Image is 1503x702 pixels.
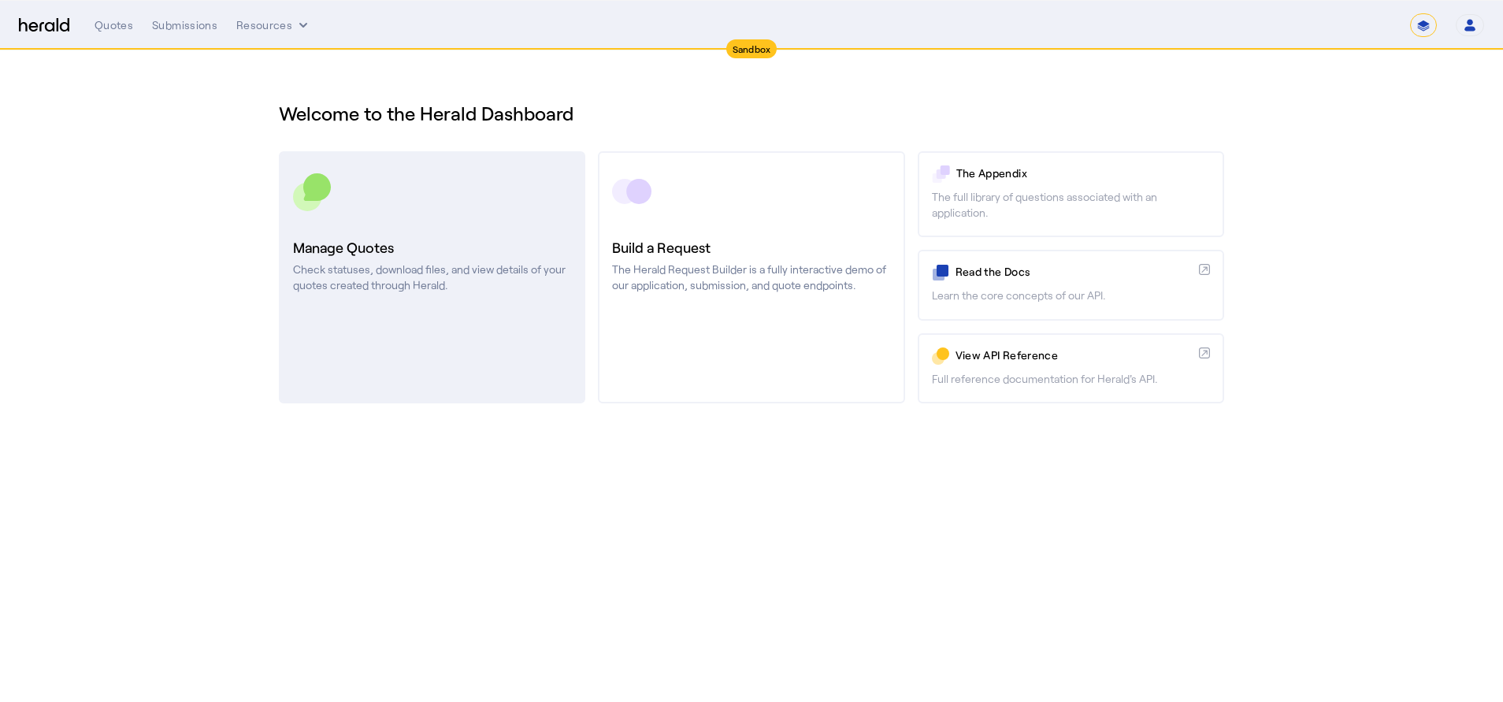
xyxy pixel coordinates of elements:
p: The full library of questions associated with an application. [932,189,1210,221]
div: Sandbox [726,39,777,58]
p: Read the Docs [956,264,1193,280]
div: Quotes [95,17,133,33]
p: Check statuses, download files, and view details of your quotes created through Herald. [293,262,571,293]
p: The Herald Request Builder is a fully interactive demo of our application, submission, and quote ... [612,262,890,293]
a: The AppendixThe full library of questions associated with an application. [918,151,1224,237]
div: Submissions [152,17,217,33]
a: Read the DocsLearn the core concepts of our API. [918,250,1224,320]
button: Resources dropdown menu [236,17,311,33]
p: Full reference documentation for Herald's API. [932,371,1210,387]
h3: Build a Request [612,236,890,258]
a: Manage QuotesCheck statuses, download files, and view details of your quotes created through Herald. [279,151,585,403]
h3: Manage Quotes [293,236,571,258]
h1: Welcome to the Herald Dashboard [279,101,1224,126]
img: Herald Logo [19,18,69,33]
p: View API Reference [956,347,1193,363]
a: View API ReferenceFull reference documentation for Herald's API. [918,333,1224,403]
p: Learn the core concepts of our API. [932,288,1210,303]
p: The Appendix [956,165,1210,181]
a: Build a RequestThe Herald Request Builder is a fully interactive demo of our application, submiss... [598,151,904,403]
